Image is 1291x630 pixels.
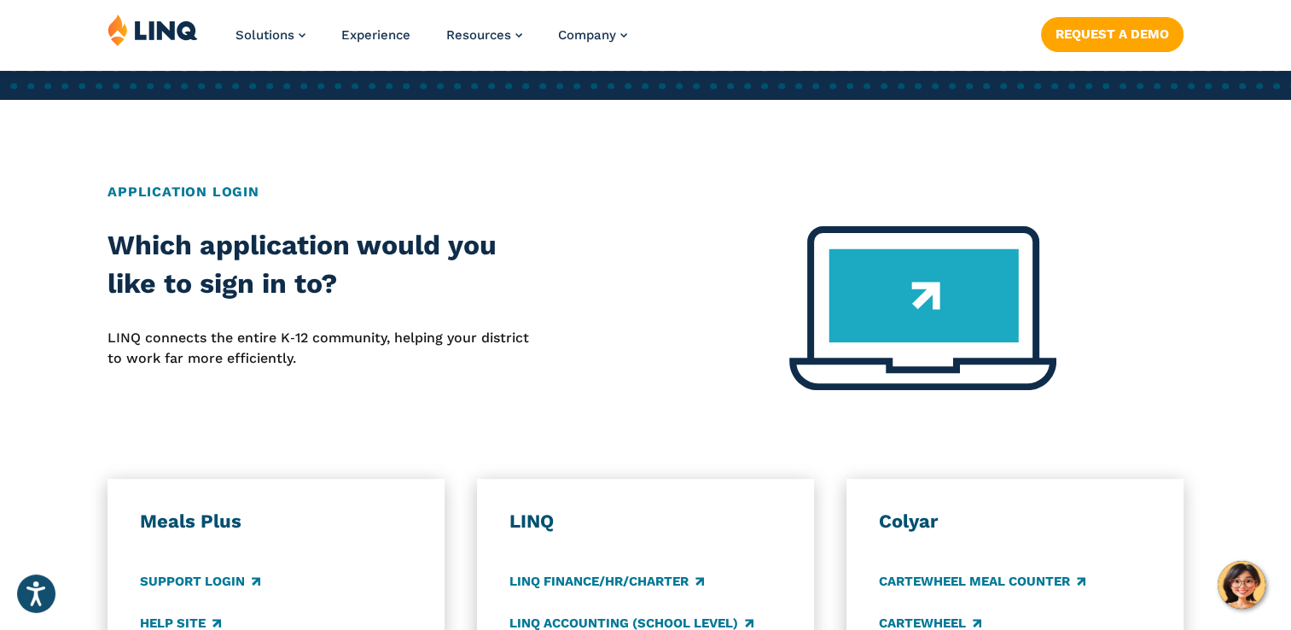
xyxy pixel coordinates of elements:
button: Hello, have a question? Let’s chat. [1218,561,1265,609]
h2: Application Login [108,182,1183,202]
img: LINQ | K‑12 Software [108,14,198,46]
a: Solutions [236,27,305,43]
span: Company [558,27,616,43]
a: Support Login [140,572,260,591]
a: Resources [446,27,522,43]
a: Company [558,27,627,43]
a: LINQ Finance/HR/Charter [509,572,704,591]
p: LINQ connects the entire K‑12 community, helping your district to work far more efficiently. [108,328,537,370]
nav: Button Navigation [1041,14,1183,51]
span: Solutions [236,27,294,43]
a: Experience [341,27,410,43]
h3: Meals Plus [140,510,412,534]
nav: Primary Navigation [236,14,627,70]
a: CARTEWHEEL Meal Counter [879,572,1085,591]
h3: Colyar [879,510,1151,534]
span: Resources [446,27,511,43]
h3: LINQ [509,510,782,534]
h2: Which application would you like to sign in to? [108,226,537,304]
a: Request a Demo [1041,17,1183,51]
